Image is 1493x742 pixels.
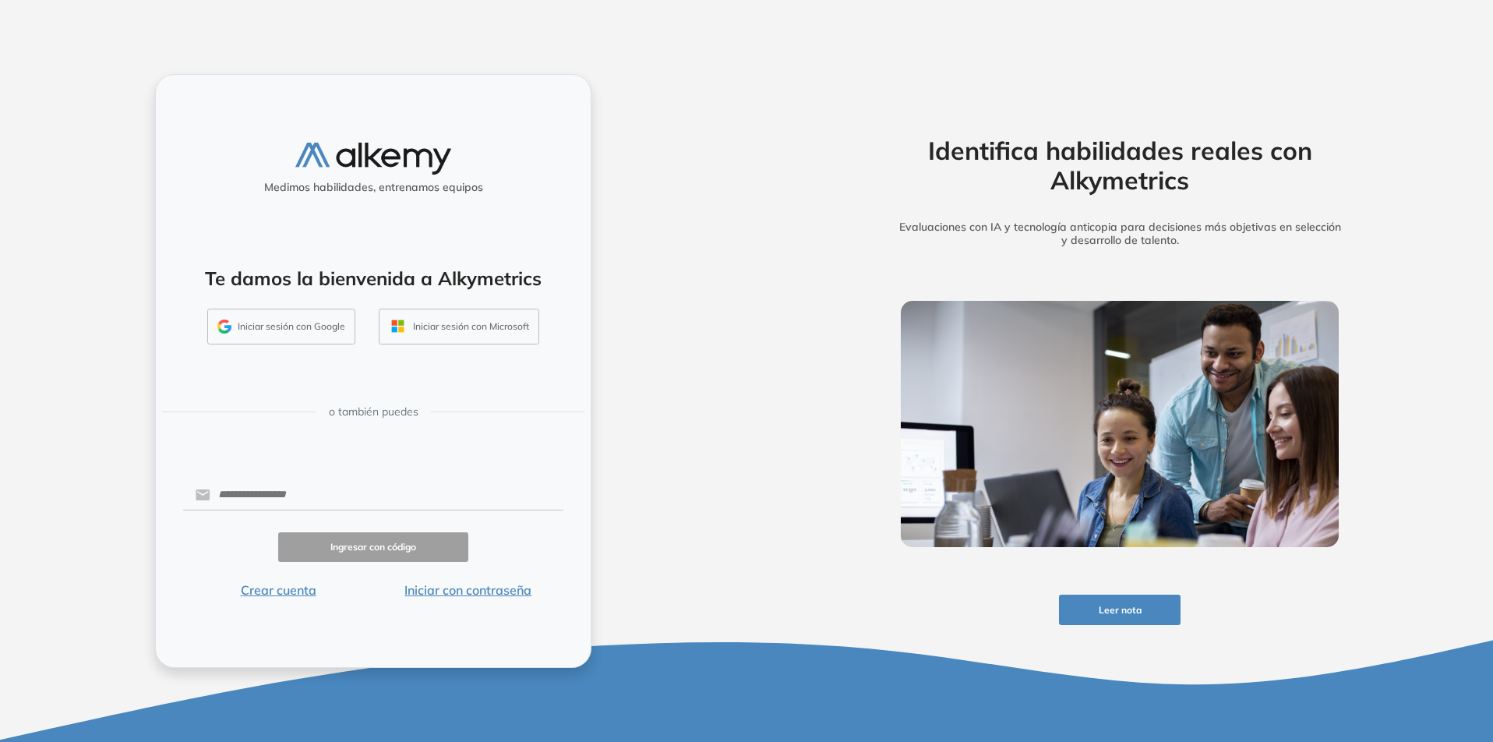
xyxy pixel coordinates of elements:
[901,301,1339,547] img: img-more-info
[877,221,1363,247] h5: Evaluaciones con IA y tecnología anticopia para decisiones más objetivas en selección y desarroll...
[183,581,373,599] button: Crear cuenta
[389,317,407,335] img: OUTLOOK_ICON
[1059,595,1181,625] button: Leer nota
[162,181,584,194] h5: Medimos habilidades, entrenamos equipos
[379,309,539,344] button: Iniciar sesión con Microsoft
[278,532,468,563] button: Ingresar con código
[373,581,563,599] button: Iniciar con contraseña
[877,136,1363,196] h2: Identifica habilidades reales con Alkymetrics
[217,320,231,334] img: GMAIL_ICON
[207,309,355,344] button: Iniciar sesión con Google
[329,404,418,420] span: o también puedes
[1415,667,1493,742] iframe: Chat Widget
[295,143,451,175] img: logo-alkemy
[176,267,570,290] h4: Te damos la bienvenida a Alkymetrics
